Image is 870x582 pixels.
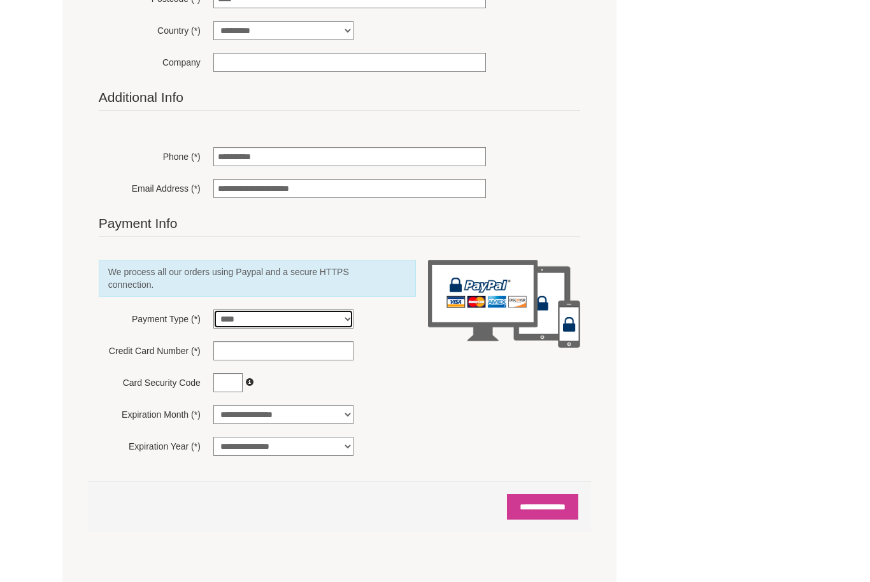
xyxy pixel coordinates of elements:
label: Credit Card Number (*) [99,342,201,358]
span: We process all our orders using Paypal and a secure HTTPS connection. [108,266,393,292]
label: Phone (*) [99,148,201,164]
label: Card Security Code [99,374,201,390]
label: Email Address (*) [99,180,201,195]
legend: Payment Info [99,211,580,238]
label: Company [99,53,201,69]
label: Expiration Year (*) [99,437,201,453]
label: Expiration Month (*) [99,406,201,422]
img: paypal-secure-devices.png [428,260,580,348]
label: Payment Type (*) [99,310,201,326]
legend: Additional Info [99,85,580,111]
label: Country (*) [99,22,201,38]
